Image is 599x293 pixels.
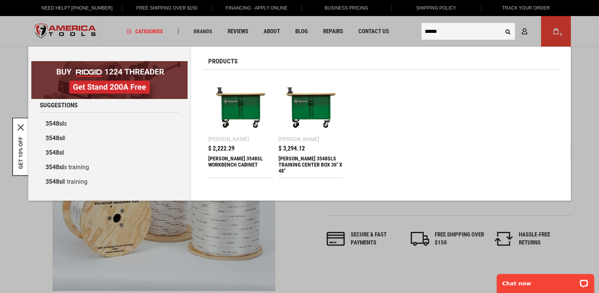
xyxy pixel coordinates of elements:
[18,124,24,130] button: Close
[500,24,515,39] button: Search
[18,124,24,130] svg: close icon
[208,58,238,65] span: Products
[40,117,179,131] a: 3548sls
[40,146,179,160] a: 3548sl
[492,269,599,293] iframe: LiveChat chat widget
[45,178,64,185] b: 3548sl
[278,75,343,178] a: GREENLEE 3548SLS TRAINING CENTER BOX 36 [PERSON_NAME] $ 3,294.12 [PERSON_NAME] 3548SLS TRAINING C...
[278,146,305,152] span: $ 3,294.12
[208,146,235,152] span: $ 2,222.29
[208,155,273,174] div: GREENLEE 3548SL WORKBENCH CABINET
[40,102,78,108] span: Suggestions
[194,29,212,34] span: Brands
[208,136,249,142] div: [PERSON_NAME]
[45,163,64,171] b: 3548sl
[31,61,188,67] a: BOGO: Buy RIDGID® 1224 Threader, Get Stand 200A Free!
[282,79,339,136] img: GREENLEE 3548SLS TRAINING CENTER BOX 36
[18,136,24,169] button: GET 10% OFF
[45,134,64,142] b: 3548sl
[278,155,343,174] div: GREENLEE 3548SLS TRAINING CENTER BOX 36
[278,136,319,142] div: [PERSON_NAME]
[212,79,269,136] img: GREENLEE 3548SL WORKBENCH CABINET
[40,175,179,189] a: 3548sll training
[40,131,179,146] a: 3548sll
[190,26,216,37] a: Brands
[31,61,188,99] img: BOGO: Buy RIDGID® 1224 Threader, Get Stand 200A Free!
[208,75,273,178] a: GREENLEE 3548SL WORKBENCH CABINET [PERSON_NAME] $ 2,222.29 [PERSON_NAME] 3548SL WORKBENCH CABINET
[45,149,64,156] b: 3548sl
[126,29,163,34] span: Categories
[40,160,179,175] a: 3548sls training
[45,120,64,127] b: 3548sl
[123,26,167,37] a: Categories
